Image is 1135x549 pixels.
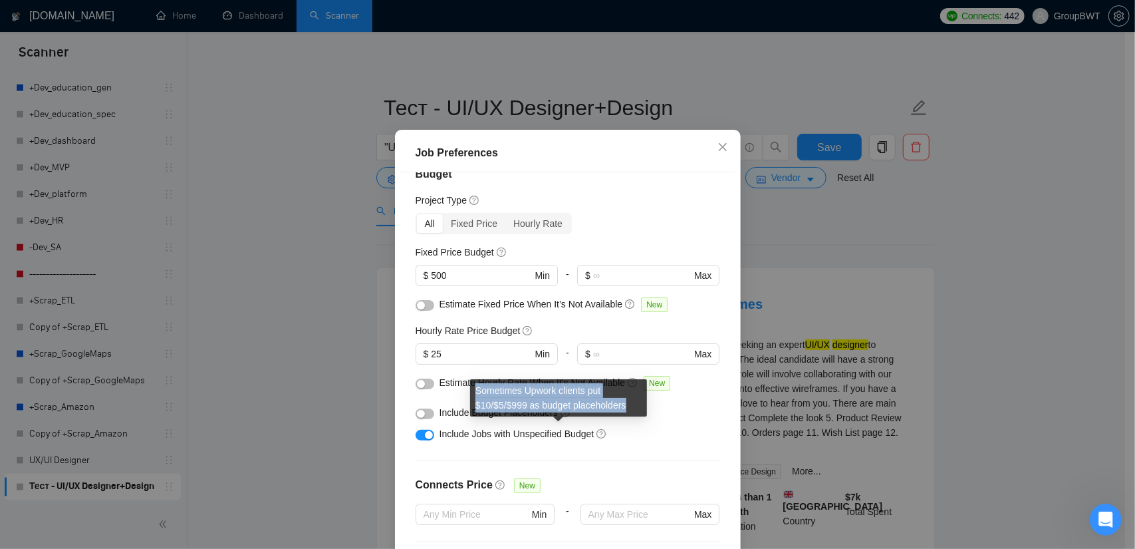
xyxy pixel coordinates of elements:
span: question-circle [495,480,506,490]
div: Job Preferences [416,145,720,161]
iframe: Intercom live chat [1090,504,1122,536]
span: $ [424,347,429,361]
h5: Project Type [416,193,467,208]
div: All [417,214,443,233]
input: 0 [431,268,532,283]
span: New [644,376,670,391]
span: $ [585,347,590,361]
span: Include Jobs with Unspecified Budget [440,429,594,439]
div: - [555,504,580,541]
button: Close [705,130,741,166]
span: question-circle [596,429,607,439]
span: Min [535,268,550,283]
span: New [514,478,541,493]
input: ∞ [593,347,692,361]
div: Sometimes Upwork clients put $10/$5/$999 as budget placeholders [470,379,647,417]
h4: Connects Price [416,477,493,493]
div: - [558,265,577,297]
span: question-circle [469,195,480,206]
div: Hourly Rate [505,214,570,233]
input: ∞ [593,268,692,283]
span: Max [694,268,711,283]
span: question-circle [523,325,533,336]
div: Fixed Price [443,214,505,233]
span: Include Budget Placeholders [440,407,558,418]
input: Any Min Price [424,507,529,522]
span: Max [694,507,711,522]
span: question-circle [628,377,638,388]
span: question-circle [497,247,507,258]
span: question-circle [625,299,636,309]
span: close [717,142,728,152]
span: Min [535,347,550,361]
h5: Hourly Rate Price Budget [416,323,521,338]
h5: Fixed Price Budget [416,245,494,260]
span: Min [532,507,547,522]
h4: Budget [416,166,720,182]
span: Max [694,347,711,361]
input: 0 [431,347,532,361]
div: - [558,343,577,375]
input: Any Max Price [588,507,692,522]
span: Estimate Hourly Rate When It’s Not Available [440,377,626,388]
span: Estimate Fixed Price When It’s Not Available [440,299,623,309]
span: New [641,297,668,312]
span: $ [424,268,429,283]
span: $ [585,268,590,283]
